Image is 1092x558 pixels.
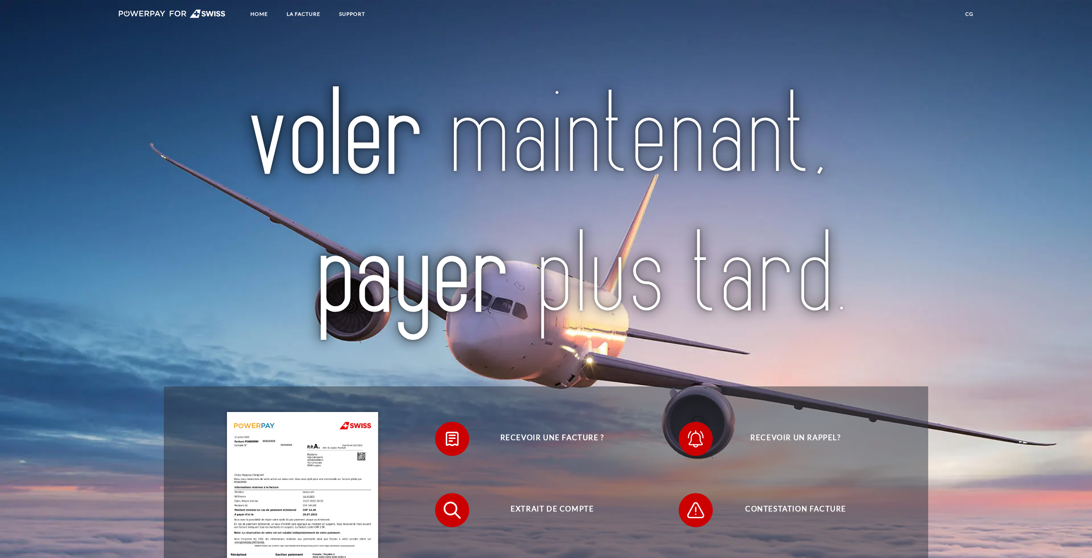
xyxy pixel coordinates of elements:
img: qb_bell.svg [685,428,706,450]
a: CG [958,6,981,22]
a: Home [243,6,275,22]
a: SUPPORT [332,6,372,22]
button: Recevoir une facture ? [435,422,657,456]
a: LA FACTURE [279,6,328,22]
span: Contestation Facture [691,493,900,527]
img: qb_bill.svg [441,428,463,450]
span: Extrait de compte [448,493,657,527]
img: qb_warning.svg [685,500,706,521]
span: Recevoir une facture ? [448,422,657,456]
img: title-swiss_fr.svg [208,56,884,358]
button: Contestation Facture [679,493,900,527]
button: Recevoir un rappel? [679,422,900,456]
button: Extrait de compte [435,493,657,527]
img: qb_search.svg [441,500,463,521]
img: logo-swiss-white.svg [119,9,226,18]
span: Recevoir un rappel? [691,422,900,456]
